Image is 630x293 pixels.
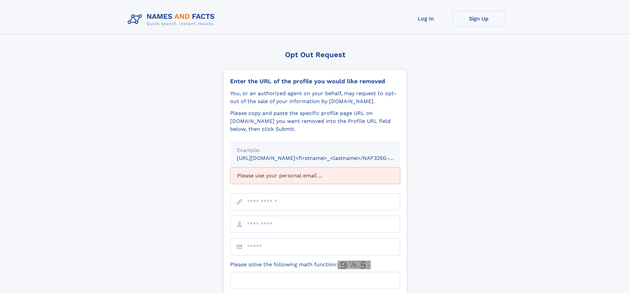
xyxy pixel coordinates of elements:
a: Sign Up [452,11,505,27]
div: Opt Out Request [223,51,407,59]
div: Enter the URL of the profile you would like removed [230,78,400,85]
img: Logo Names and Facts [125,11,220,28]
small: [URL][DOMAIN_NAME]<firstname>_<lastname>/NAF325G-xxxxxxxx [237,155,413,161]
label: Please solve the following math function: [230,261,371,269]
div: You, or an authorized agent on your behalf, may request to opt-out of the sale of your informatio... [230,90,400,105]
a: Log In [399,11,452,27]
div: Please copy and paste the specific profile page URL on [DOMAIN_NAME] you want removed into the Pr... [230,109,400,133]
div: Example: [237,146,394,154]
div: Please use your personal email ... [230,167,400,184]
